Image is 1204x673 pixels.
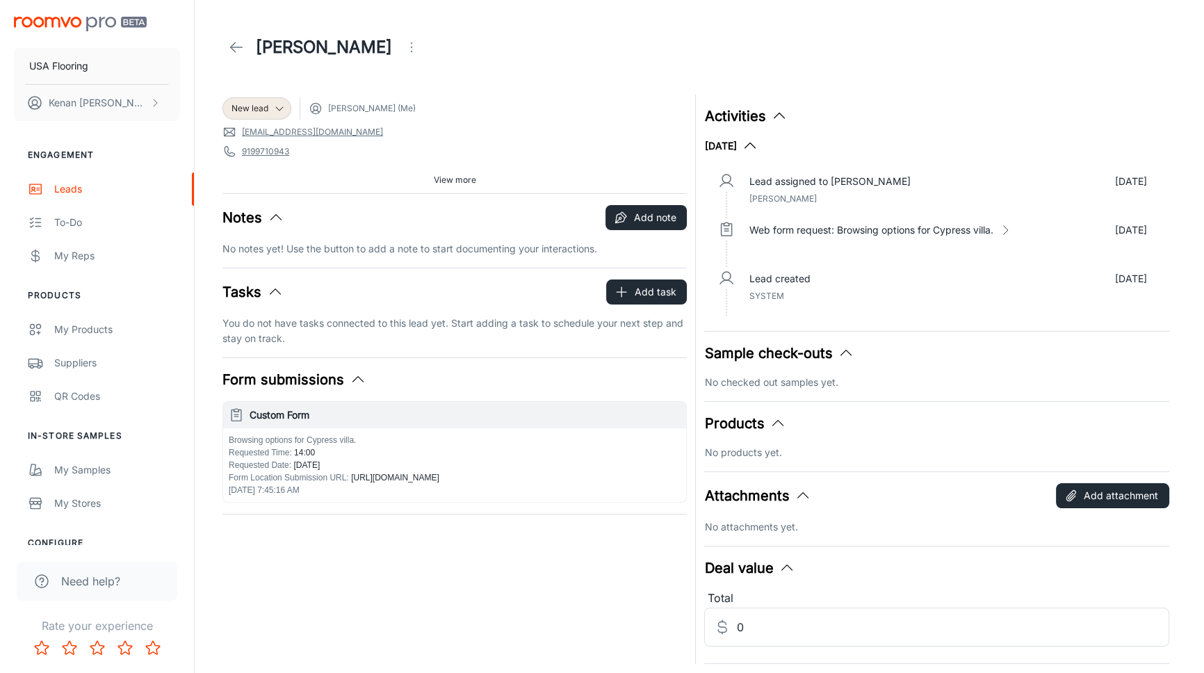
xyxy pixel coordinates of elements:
[222,241,687,257] p: No notes yet! Use the button to add a note to start documenting your interactions.
[1056,483,1169,508] button: Add attachment
[229,434,681,446] p: Browsing options for Cypress villa.
[250,407,681,423] h6: Custom Form
[222,316,687,346] p: You do not have tasks connected to this lead yet. Start adding a task to schedule your next step ...
[223,402,686,502] button: Custom FormBrowsing options for Cypress villa.Requested Time: 14:00Requested Date: [DATE]Form Loc...
[56,634,83,662] button: Rate 2 star
[749,271,810,286] p: Lead created
[606,279,687,305] button: Add task
[704,519,1169,535] p: No attachments yet.
[1115,271,1147,286] p: [DATE]
[14,85,180,121] button: Kenan [PERSON_NAME]
[83,634,111,662] button: Rate 3 star
[704,445,1169,460] p: No products yet.
[231,102,268,115] span: New lead
[222,207,284,228] button: Notes
[398,33,425,61] button: Open menu
[222,282,284,302] button: Tasks
[256,35,392,60] h1: [PERSON_NAME]
[54,248,180,263] div: My Reps
[605,205,687,230] button: Add note
[292,448,315,457] span: 14:00
[54,215,180,230] div: To-do
[111,634,139,662] button: Rate 4 star
[749,174,910,189] p: Lead assigned to [PERSON_NAME]
[749,222,993,238] p: Web form request: Browsing options for Cypress villa.
[434,174,476,186] span: View more
[54,389,180,404] div: QR Codes
[1115,222,1147,238] p: [DATE]
[54,496,180,511] div: My Stores
[222,369,366,390] button: Form submissions
[704,343,854,364] button: Sample check-outs
[328,102,416,115] span: [PERSON_NAME] (Me)
[428,170,482,190] button: View more
[242,126,383,138] a: [EMAIL_ADDRESS][DOMAIN_NAME]
[704,375,1169,390] p: No checked out samples yet.
[29,58,88,74] p: USA Flooring
[14,17,147,31] img: Roomvo PRO Beta
[49,95,147,111] p: Kenan [PERSON_NAME]
[349,473,439,483] span: [URL][DOMAIN_NAME]
[736,608,1169,647] input: Estimated deal value
[28,634,56,662] button: Rate 1 star
[704,485,811,506] button: Attachments
[704,558,795,578] button: Deal value
[11,617,183,634] p: Rate your experience
[242,145,289,158] a: 9199710943
[54,322,180,337] div: My Products
[229,473,349,483] span: Form Location Submission URL :
[229,485,300,495] span: [DATE] 7:45:16 AM
[749,193,816,204] span: [PERSON_NAME]
[61,573,120,590] span: Need help?
[704,590,1169,608] div: Total
[229,460,291,470] span: Requested Date :
[54,355,180,371] div: Suppliers
[54,181,180,197] div: Leads
[14,48,180,84] button: USA Flooring
[229,448,292,457] span: Requested Time :
[704,106,788,127] button: Activities
[704,413,786,434] button: Products
[139,634,167,662] button: Rate 5 star
[291,460,320,470] span: [DATE]
[704,138,758,154] button: [DATE]
[749,291,783,301] span: System
[1115,174,1147,189] p: [DATE]
[54,462,180,478] div: My Samples
[222,97,291,120] div: New lead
